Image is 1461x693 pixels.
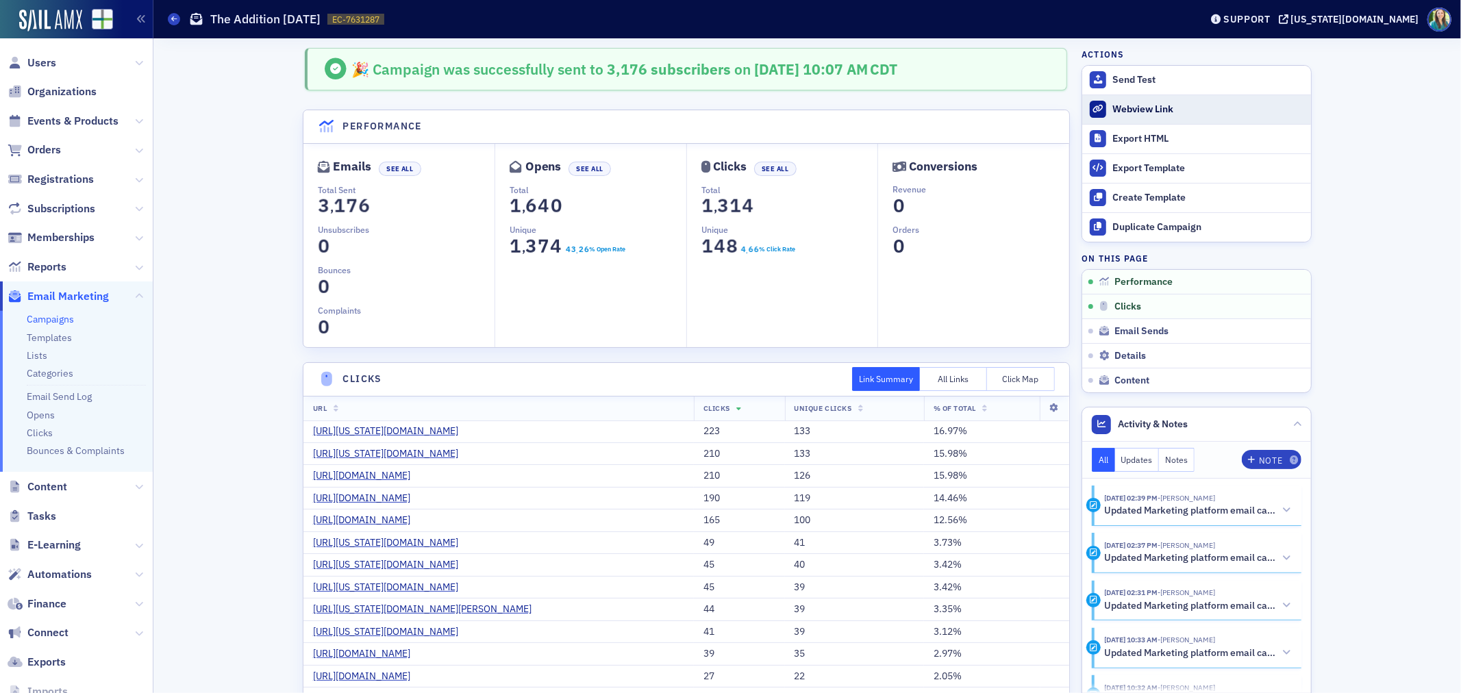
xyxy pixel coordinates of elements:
time: 9/22/2025 02:31 PM [1105,588,1158,597]
span: 6 [753,243,760,255]
span: , [714,198,717,216]
span: 0 [314,275,333,299]
div: 3.42% [934,581,1060,594]
span: 6 [747,243,754,255]
div: Support [1223,13,1271,25]
span: % Of Total [934,403,976,413]
span: 🎉 Campaign was successfully sent to on [351,60,754,79]
span: Activity & Notes [1119,417,1188,431]
a: Categories [27,367,73,379]
span: 2 [577,243,584,255]
button: Updated Marketing platform email campaign: The Addition [DATE] [1105,598,1293,613]
div: [US_STATE][DOMAIN_NAME] [1291,13,1419,25]
span: 1 [507,194,525,218]
button: All [1092,448,1115,472]
div: Send Test [1112,74,1304,86]
span: Users [27,55,56,71]
div: 45 [703,559,775,571]
span: Tasks [27,509,56,524]
span: 4 [535,194,553,218]
a: View Homepage [82,9,113,32]
a: [URL][US_STATE][DOMAIN_NAME] [313,626,469,638]
a: Events & Products [8,114,118,129]
div: Activity [1086,640,1101,655]
h4: On this page [1082,252,1312,264]
span: 0 [890,234,908,258]
div: Create Template [1112,192,1304,204]
div: 12.56% [934,514,1060,527]
a: [URL][US_STATE][DOMAIN_NAME] [313,581,469,594]
a: [URL][DOMAIN_NAME] [313,648,421,660]
div: 35 [795,648,914,660]
h1: The Addition [DATE] [210,11,321,27]
div: 15.98% [934,470,1060,482]
div: 223 [703,425,775,438]
p: Bounces [318,264,495,276]
div: 44 [703,603,775,616]
span: . [746,247,748,256]
span: 7 [342,194,361,218]
span: Clicks [703,403,730,413]
div: 133 [795,448,914,460]
section: 1,640 [510,198,562,214]
span: Content [27,479,67,494]
a: Email Send Log [27,390,92,403]
div: Activity [1086,593,1101,607]
a: Subscriptions [8,201,95,216]
span: Helen Oglesby [1158,588,1216,597]
button: Updated Marketing platform email campaign: The Addition [DATE] [1105,551,1293,566]
a: Tasks [8,509,56,524]
span: 0 [314,234,333,258]
div: 39 [795,626,914,638]
img: SailAMX [92,9,113,30]
div: 133 [795,425,914,438]
span: Email Marketing [27,289,109,304]
p: Complaints [318,304,495,316]
div: Export Template [1112,162,1304,175]
div: 15.98% [934,448,1060,460]
h5: Updated Marketing platform email campaign: The Addition [DATE] [1105,552,1276,564]
span: 3 [714,194,732,218]
p: Unsubscribes [318,223,495,236]
section: 43.26 [565,244,589,254]
span: Finance [27,596,66,612]
p: Orders [892,223,1069,236]
a: Organizations [8,84,97,99]
span: Registrations [27,172,94,187]
button: Link Summary [852,367,920,391]
button: Updated Marketing platform email campaign: The Addition [DATE] [1105,646,1293,660]
p: Total [510,184,686,196]
span: Helen Oglesby [1158,493,1216,503]
span: 10:07 AM [803,60,868,79]
span: Unique Clicks [795,403,852,413]
div: Duplicate Campaign [1112,221,1304,234]
a: Lists [27,349,47,362]
a: Bounces & Complaints [27,444,125,457]
span: Helen Oglesby [1158,683,1216,692]
section: 1,374 [510,238,562,254]
a: [URL][US_STATE][DOMAIN_NAME] [313,448,469,460]
button: Click Map [987,367,1055,391]
div: 27 [703,670,775,683]
div: 16.97% [934,425,1060,438]
div: 190 [703,492,775,505]
button: [US_STATE][DOMAIN_NAME] [1279,14,1424,24]
div: Note [1259,457,1282,464]
span: 3,176 subscribers [603,60,731,79]
div: 3.73% [934,537,1060,549]
span: 1 [330,194,349,218]
button: See All [754,162,797,176]
div: Clicks [713,163,747,171]
span: Exports [27,655,66,670]
span: 0 [314,315,333,339]
span: 6 [523,194,541,218]
time: 9/22/2025 10:32 AM [1105,683,1158,692]
a: Memberships [8,230,95,245]
a: Export HTML [1082,124,1311,153]
section: 0 [318,319,330,335]
div: Export HTML [1112,133,1304,145]
section: 4.66 [740,244,759,254]
span: 4 [547,234,566,258]
a: [URL][DOMAIN_NAME] [313,514,421,527]
a: Clicks [27,427,53,439]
